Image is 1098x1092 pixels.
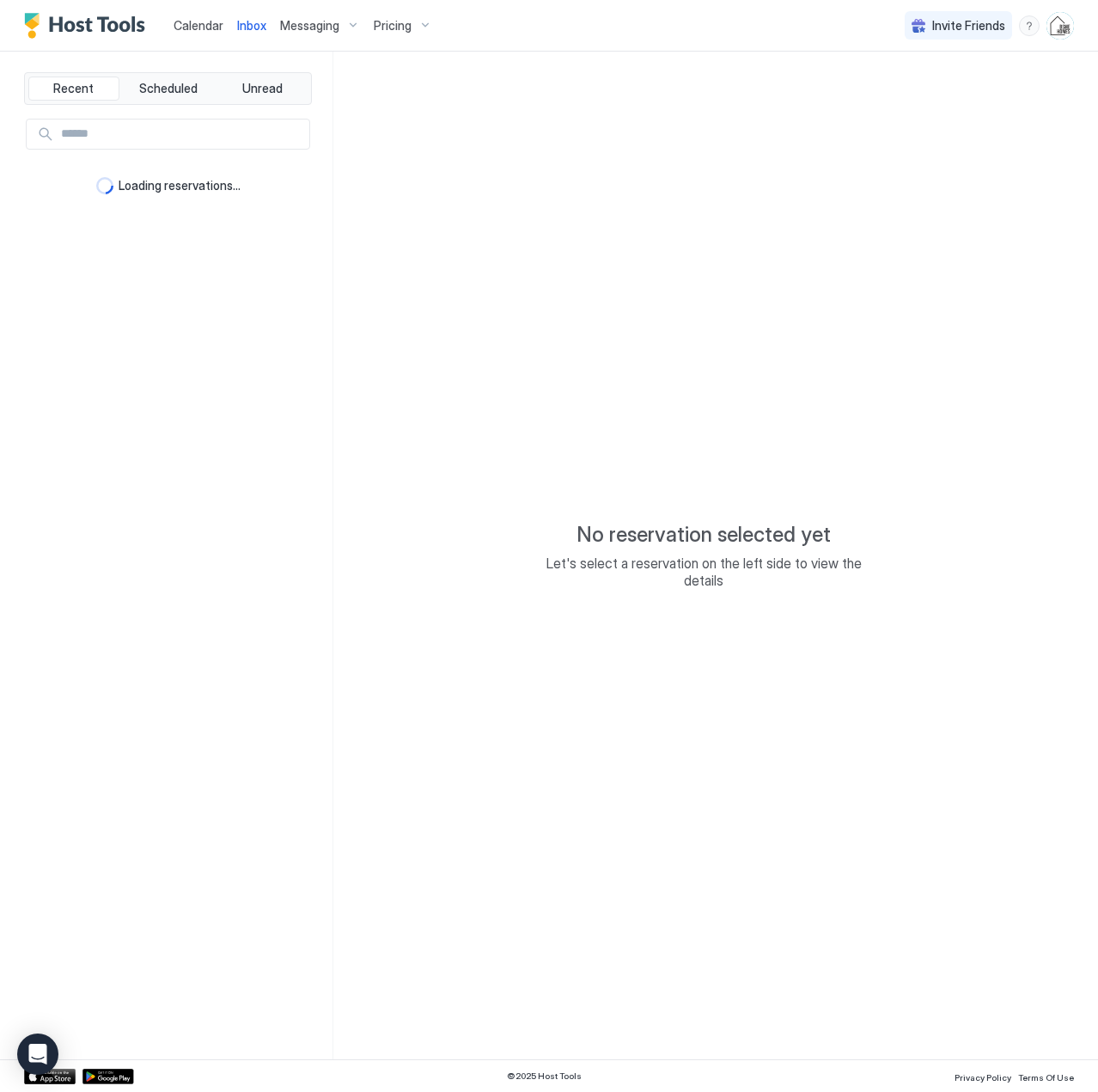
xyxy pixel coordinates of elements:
[374,18,412,34] span: Pricing
[174,18,223,33] span: Calendar
[28,77,119,101] button: Recent
[119,178,241,193] span: Loading reservations...
[139,81,198,96] span: Scheduled
[1046,12,1074,40] div: User profile
[955,1067,1011,1085] a: Privacy Policy
[82,1069,134,1084] a: Google Play Store
[17,1034,58,1075] div: Open Intercom Messenger
[955,1072,1011,1083] span: Privacy Policy
[1018,1072,1074,1083] span: Terms Of Use
[280,18,339,34] span: Messaging
[237,16,266,34] a: Inbox
[932,18,1005,34] span: Invite Friends
[237,18,266,33] span: Inbox
[1018,1067,1074,1085] a: Terms Of Use
[174,16,223,34] a: Calendar
[24,72,312,105] div: tab-group
[53,81,94,96] span: Recent
[123,77,214,101] button: Scheduled
[217,77,308,101] button: Unread
[1019,15,1040,36] div: menu
[24,13,153,39] a: Host Tools Logo
[24,1069,76,1084] a: App Store
[507,1071,582,1082] span: © 2025 Host Tools
[54,120,309,149] input: Input Field
[576,522,831,548] span: No reservation selected yet
[242,81,283,96] span: Unread
[532,555,875,589] span: Let's select a reservation on the left side to view the details
[96,177,113,194] div: loading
